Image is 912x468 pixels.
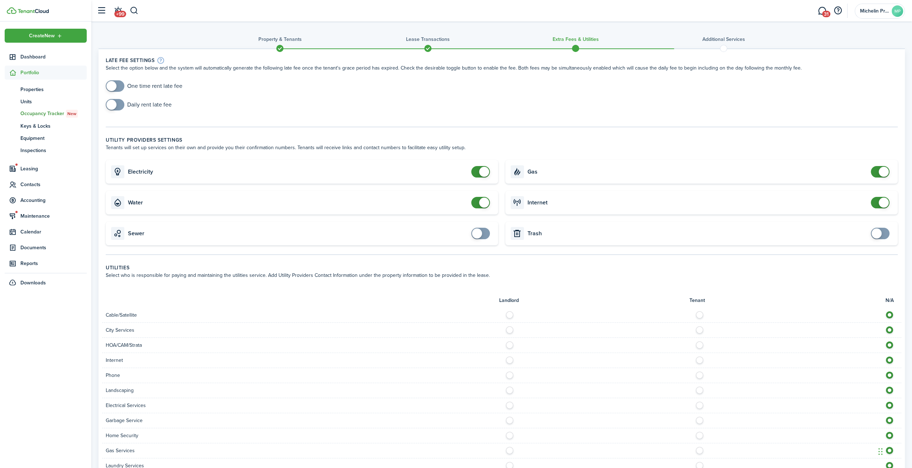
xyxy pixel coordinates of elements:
[878,441,883,462] div: Drag
[527,199,867,206] card-title: Internet
[815,2,829,20] a: Messaging
[20,228,87,236] span: Calendar
[102,447,502,454] div: Gas Services
[499,297,519,304] span: Landlord
[527,230,867,237] card-title: Trash
[128,230,468,237] card-title: Sewer
[106,271,898,279] wizard-step-header-description: Select who is responsible for paying and maintaining the utilities service. Add Utility Providers...
[102,387,502,394] div: Landscaping
[20,279,46,287] span: Downloads
[527,169,867,175] card-title: Gas
[102,311,502,319] div: Cable/Satellite
[5,95,87,108] a: Units
[5,256,87,270] a: Reports
[20,134,87,142] span: Equipment
[5,83,87,95] a: Properties
[18,9,49,13] img: TenantCloud
[5,144,87,156] a: Inspections
[702,36,745,43] h3: Additional Services
[114,11,126,17] span: +99
[5,50,87,64] a: Dashboard
[20,98,87,105] span: Units
[20,244,87,251] span: Documents
[20,110,87,118] span: Occupancy Tracker
[20,122,87,130] span: Keys & Locks
[5,132,87,144] a: Equipment
[130,5,139,17] button: Search
[106,144,898,151] wizard-step-header-description: Tenants will set up services on their own and provide you their confirmation numbers. Tenants wil...
[5,120,87,132] a: Keys & Locks
[29,33,55,38] span: Create New
[20,181,87,188] span: Contacts
[860,9,889,14] span: Michelin Properties LLC
[5,29,87,43] button: Open menu
[111,2,125,20] a: Notifications
[106,136,898,144] wizard-step-header-title: Utility providers settings
[258,36,302,43] h3: Property & Tenants
[20,260,87,267] span: Reports
[822,11,830,17] span: 31
[102,372,502,379] div: Phone
[553,36,599,43] h3: Extra fees & Utilities
[102,326,502,334] div: City Services
[7,7,16,14] img: TenantCloud
[106,64,898,72] wizard-step-header-description: Select the option below and the system will automatically generate the following late fee once th...
[20,53,87,61] span: Dashboard
[95,4,108,18] button: Open sidebar
[102,432,502,439] div: Home Security
[20,165,87,172] span: Leasing
[102,341,502,349] div: HOA/CAM/Strata
[689,297,705,304] span: Tenant
[106,264,898,271] wizard-step-header-title: Utilities
[106,56,898,64] wizard-step-header-title: Late fee settings
[832,5,844,17] button: Open resource center
[102,417,502,424] div: Garbage Service
[20,212,87,220] span: Maintenance
[67,110,76,117] span: New
[20,69,87,76] span: Portfolio
[885,297,894,304] span: N/A
[5,108,87,120] a: Occupancy TrackerNew
[128,199,468,206] card-title: Water
[20,147,87,154] span: Inspections
[406,36,450,43] h3: Lease Transactions
[20,197,87,204] span: Accounting
[793,391,912,468] iframe: Chat Widget
[102,402,502,409] div: Electrical Services
[128,169,468,175] card-title: Electricity
[892,5,903,17] avatar-text: MP
[102,356,502,364] div: Internet
[20,86,87,93] span: Properties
